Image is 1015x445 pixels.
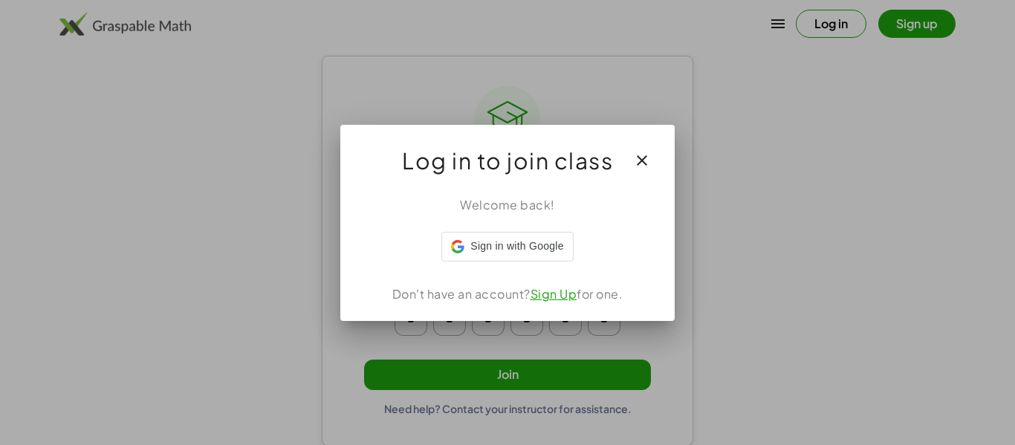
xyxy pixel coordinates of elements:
div: Sign in with Google [441,232,573,262]
a: Sign Up [531,286,577,302]
span: Sign in with Google [470,238,563,254]
div: Don't have an account? for one. [358,285,657,303]
div: Welcome back! [358,196,657,214]
span: Log in to join class [402,143,613,178]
